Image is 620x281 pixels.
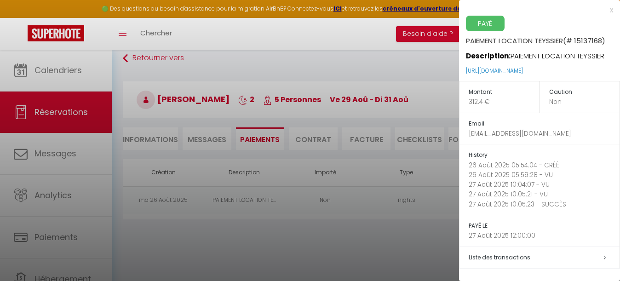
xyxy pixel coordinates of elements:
[549,87,620,97] h5: Caution
[469,161,620,170] p: 26 Août 2025 05:54:04 - CRÊÊ
[469,200,620,209] p: 27 Août 2025 10:05:23 - SUCCÊS
[469,87,540,97] h5: Montant
[469,97,540,107] p: 312.4 €
[469,170,620,180] p: 26 Août 2025 05:59:28 - VU
[469,231,620,241] p: 27 Août 2025 12:00:00
[466,67,523,75] a: [URL][DOMAIN_NAME]
[469,189,620,199] p: 27 Août 2025 10:05:21 - VU
[466,31,620,45] h5: PAIEMENT LOCATION TEYSSIER
[466,51,511,61] strong: Description:
[466,16,505,31] span: PAYÉ
[469,180,620,189] p: 27 Août 2025 10:04:07 - VU
[549,97,620,107] p: Non
[469,253,530,261] span: Liste des transactions
[563,36,605,46] span: (# 15137168)
[469,119,620,129] h5: Email
[469,129,620,138] p: [EMAIL_ADDRESS][DOMAIN_NAME]
[469,150,620,161] h5: History
[459,5,613,16] div: x
[469,221,620,231] h5: PAYÉ LE
[466,45,620,62] p: PAIEMENT LOCATION TEYSSIER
